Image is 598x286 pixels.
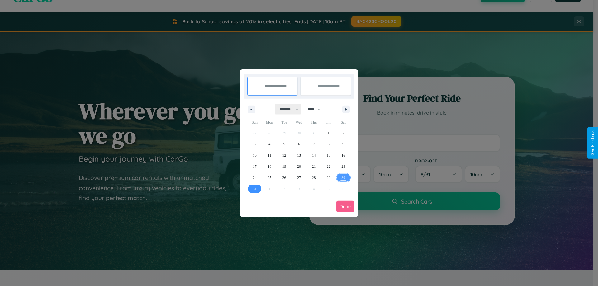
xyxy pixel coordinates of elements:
[297,150,301,161] span: 13
[253,183,257,195] span: 31
[336,172,351,183] button: 30
[253,161,257,172] span: 17
[282,172,286,183] span: 26
[312,150,316,161] span: 14
[327,172,330,183] span: 29
[342,127,344,138] span: 2
[336,150,351,161] button: 16
[282,150,286,161] span: 12
[321,138,336,150] button: 8
[262,150,277,161] button: 11
[277,172,292,183] button: 26
[341,161,345,172] span: 23
[247,172,262,183] button: 24
[328,127,330,138] span: 1
[336,117,351,127] span: Sat
[321,127,336,138] button: 1
[247,183,262,195] button: 31
[298,138,300,150] span: 6
[321,117,336,127] span: Fri
[253,150,257,161] span: 10
[341,172,345,183] span: 30
[321,161,336,172] button: 22
[336,127,351,138] button: 2
[268,150,271,161] span: 11
[292,172,306,183] button: 27
[312,172,316,183] span: 28
[313,138,315,150] span: 7
[268,138,270,150] span: 4
[336,138,351,150] button: 9
[292,138,306,150] button: 6
[591,130,595,156] div: Give Feedback
[327,150,330,161] span: 15
[341,150,345,161] span: 16
[277,150,292,161] button: 12
[297,172,301,183] span: 27
[306,172,321,183] button: 28
[247,117,262,127] span: Sun
[282,161,286,172] span: 19
[292,117,306,127] span: Wed
[268,161,271,172] span: 18
[277,161,292,172] button: 19
[306,150,321,161] button: 14
[262,172,277,183] button: 25
[254,138,256,150] span: 3
[253,172,257,183] span: 24
[297,161,301,172] span: 20
[306,117,321,127] span: Thu
[277,117,292,127] span: Tue
[327,161,330,172] span: 22
[321,172,336,183] button: 29
[336,161,351,172] button: 23
[312,161,316,172] span: 21
[247,138,262,150] button: 3
[277,138,292,150] button: 5
[283,138,285,150] span: 5
[262,117,277,127] span: Mon
[342,138,344,150] span: 9
[336,201,354,212] button: Done
[328,138,330,150] span: 8
[292,150,306,161] button: 13
[268,172,271,183] span: 25
[292,161,306,172] button: 20
[247,150,262,161] button: 10
[321,150,336,161] button: 15
[262,161,277,172] button: 18
[262,138,277,150] button: 4
[306,138,321,150] button: 7
[306,161,321,172] button: 21
[247,161,262,172] button: 17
